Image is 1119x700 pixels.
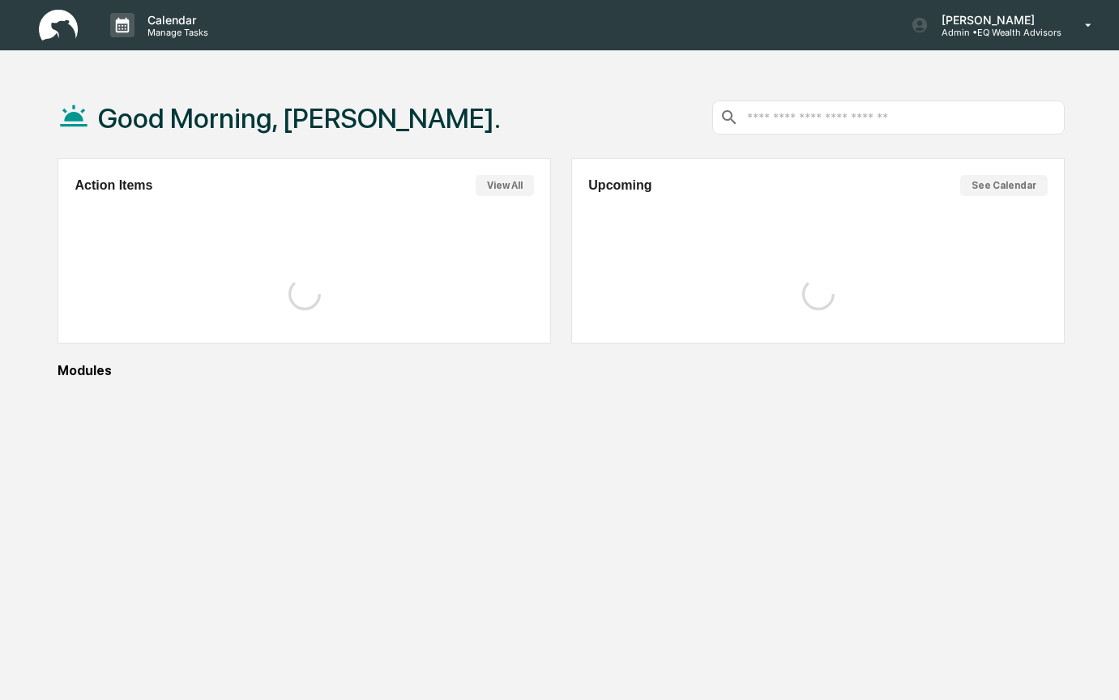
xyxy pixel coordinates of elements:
[39,10,78,41] img: logo
[588,178,651,193] h2: Upcoming
[476,175,534,196] button: View All
[929,27,1061,38] p: Admin • EQ Wealth Advisors
[58,363,1065,378] div: Modules
[135,13,216,27] p: Calendar
[75,178,152,193] h2: Action Items
[98,102,501,134] h1: Good Morning, [PERSON_NAME].
[929,13,1061,27] p: [PERSON_NAME]
[960,175,1048,196] button: See Calendar
[135,27,216,38] p: Manage Tasks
